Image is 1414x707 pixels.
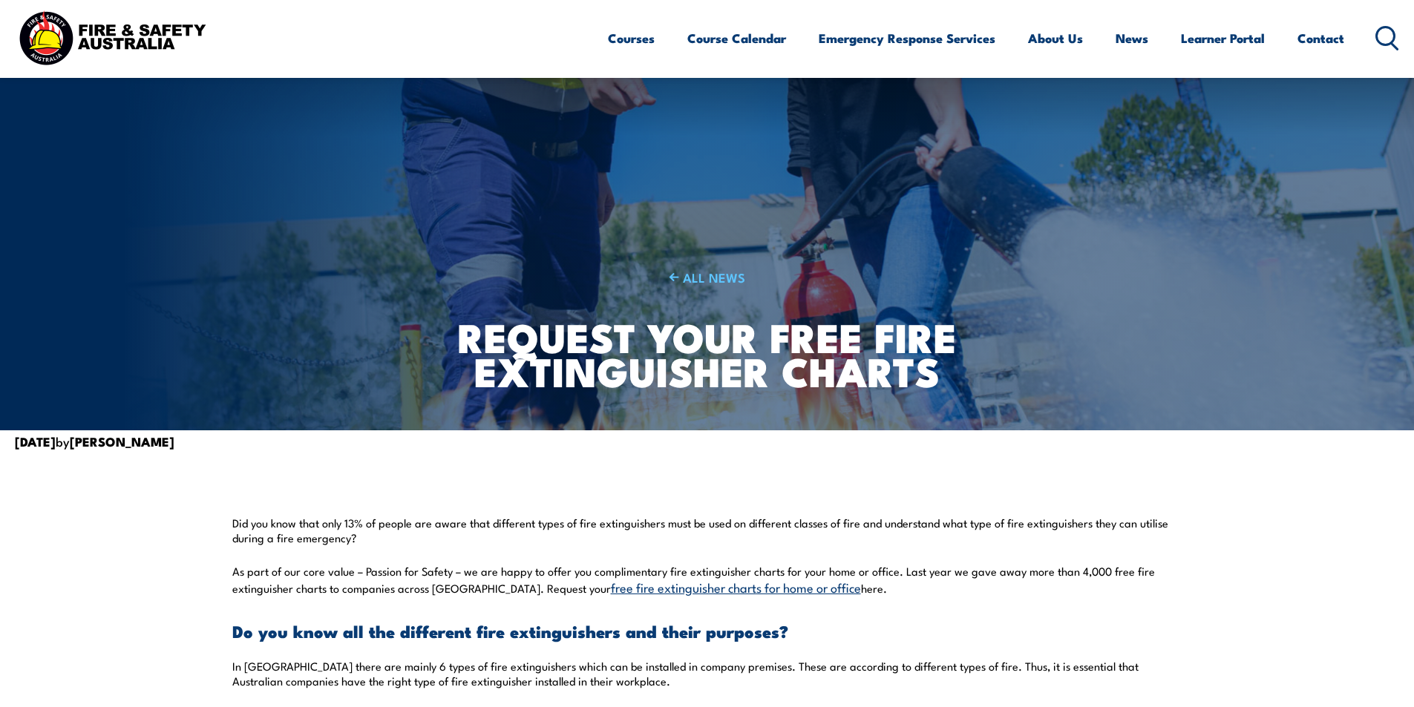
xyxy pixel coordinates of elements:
[611,578,861,596] a: free fire extinguisher charts for home or office
[1181,19,1265,58] a: Learner Portal
[1028,19,1083,58] a: About Us
[819,19,995,58] a: Emergency Response Services
[687,19,786,58] a: Course Calendar
[232,564,1182,596] p: As part of our core value – Passion for Safety – we are happy to offer you complimentary fire ext...
[232,659,1182,688] p: In [GEOGRAPHIC_DATA] there are mainly 6 types of fire extinguishers which can be installed in com...
[415,319,999,388] h1: Request Your Free Fire Extinguisher Charts
[415,269,999,286] a: ALL NEWS
[1116,19,1148,58] a: News
[15,432,174,450] span: by
[15,432,56,451] strong: [DATE]
[1297,19,1344,58] a: Contact
[70,432,174,451] strong: [PERSON_NAME]
[232,516,1182,545] p: Did you know that only 13% of people are aware that different types of fire extinguishers must be...
[608,19,655,58] a: Courses
[232,622,1182,639] h3: Do you know all the different fire extinguishers and their purposes?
